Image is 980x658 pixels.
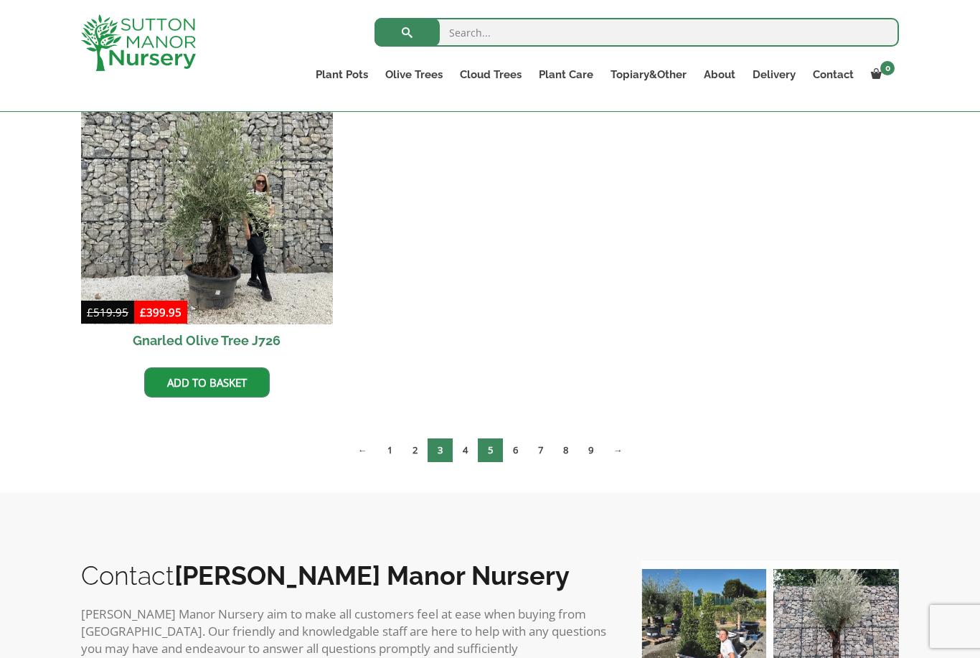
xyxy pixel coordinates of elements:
a: Plant Pots [307,65,377,85]
p: [PERSON_NAME] Manor Nursery aim to make all customers feel at ease when buying from [GEOGRAPHIC_D... [81,606,612,657]
a: 0 [862,65,899,85]
h2: Contact [81,560,612,591]
a: Page 9 [578,438,603,462]
a: Page 1 [377,438,402,462]
a: Page 2 [402,438,428,462]
span: £ [140,305,146,319]
a: Olive Trees [377,65,451,85]
a: Page 7 [528,438,553,462]
a: → [603,438,633,462]
input: Search... [374,18,899,47]
bdi: 519.95 [87,305,128,319]
a: Contact [804,65,862,85]
bdi: 399.95 [140,305,182,319]
a: Sale! Gnarled Olive Tree J726 [81,72,333,357]
a: Add to basket: “Gnarled Olive Tree J726” [144,367,270,398]
a: Page 4 [453,438,478,462]
a: Topiary&Other [602,65,695,85]
a: Page 8 [553,438,578,462]
img: logo [81,14,196,71]
nav: Product Pagination [81,438,899,468]
a: Delivery [744,65,804,85]
span: £ [87,305,93,319]
a: ← [348,438,377,462]
a: Cloud Trees [451,65,530,85]
a: About [695,65,744,85]
a: Page 5 [478,438,503,462]
h2: Gnarled Olive Tree J726 [81,324,333,357]
img: Gnarled Olive Tree J726 [81,72,333,324]
span: 0 [880,61,895,75]
span: Page 3 [428,438,453,462]
a: Page 6 [503,438,528,462]
a: Plant Care [530,65,602,85]
b: [PERSON_NAME] Manor Nursery [174,560,570,591]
